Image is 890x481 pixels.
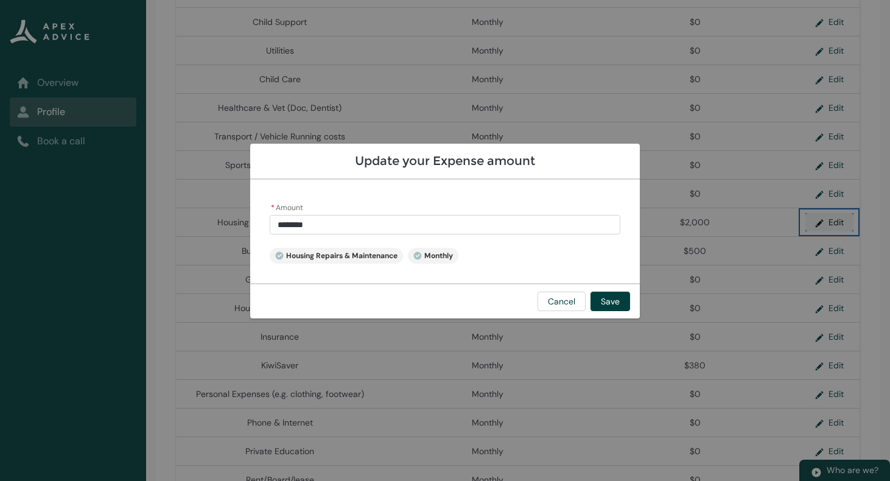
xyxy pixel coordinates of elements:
span: Housing Repairs & Maintenance [275,251,398,261]
button: Cancel [538,292,586,311]
h2: Update your Expense amount [260,153,630,169]
span: Monthly [413,251,453,261]
label: Amount [270,199,308,214]
abbr: required [271,203,275,212]
button: Save [590,292,630,311]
